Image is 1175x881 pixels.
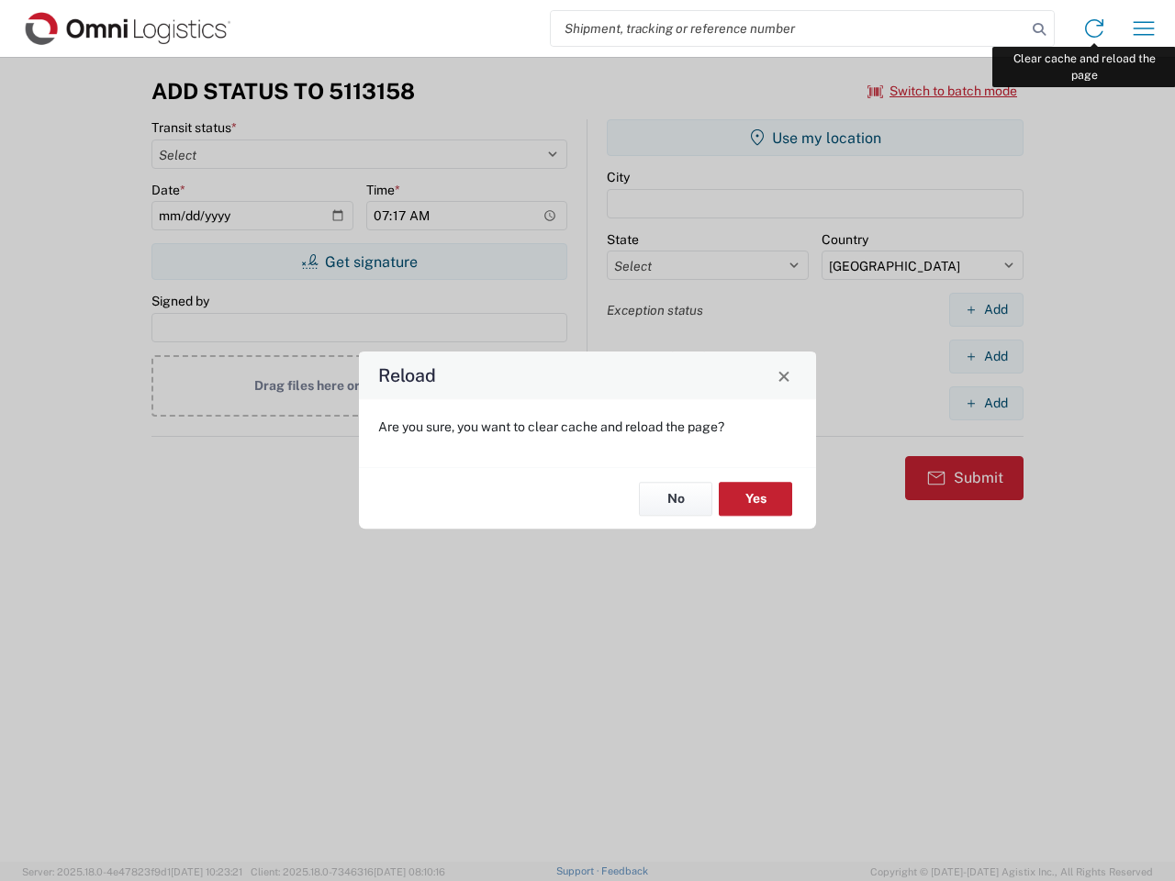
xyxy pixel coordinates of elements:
button: No [639,482,712,516]
input: Shipment, tracking or reference number [551,11,1026,46]
button: Close [771,362,797,388]
button: Yes [719,482,792,516]
p: Are you sure, you want to clear cache and reload the page? [378,418,797,435]
h4: Reload [378,362,436,389]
